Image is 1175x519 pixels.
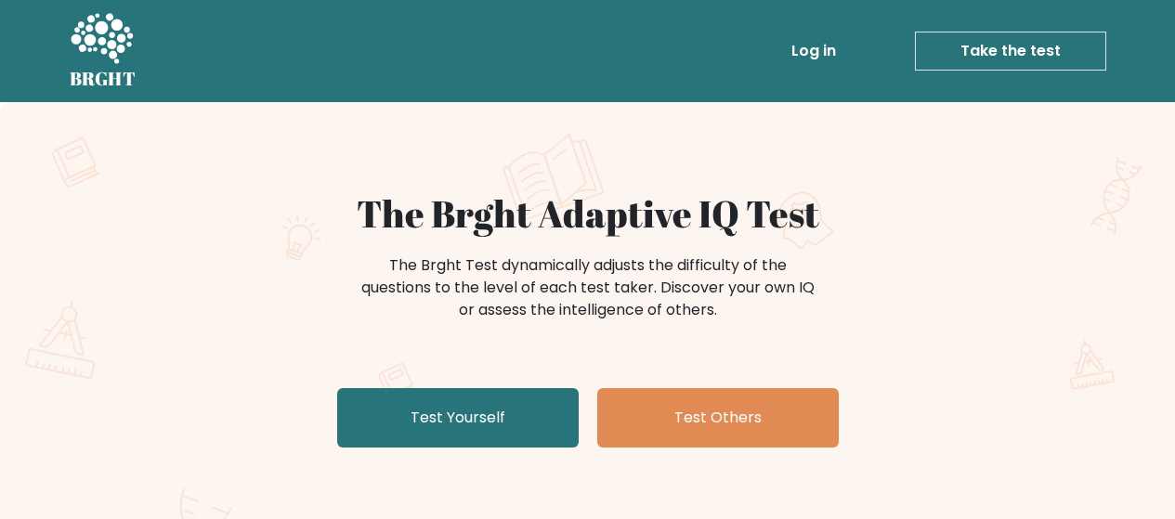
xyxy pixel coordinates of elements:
[135,191,1041,236] h1: The Brght Adaptive IQ Test
[597,388,839,448] a: Test Others
[337,388,579,448] a: Test Yourself
[356,254,820,321] div: The Brght Test dynamically adjusts the difficulty of the questions to the level of each test take...
[915,32,1106,71] a: Take the test
[70,68,137,90] h5: BRGHT
[784,32,843,70] a: Log in
[70,7,137,95] a: BRGHT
